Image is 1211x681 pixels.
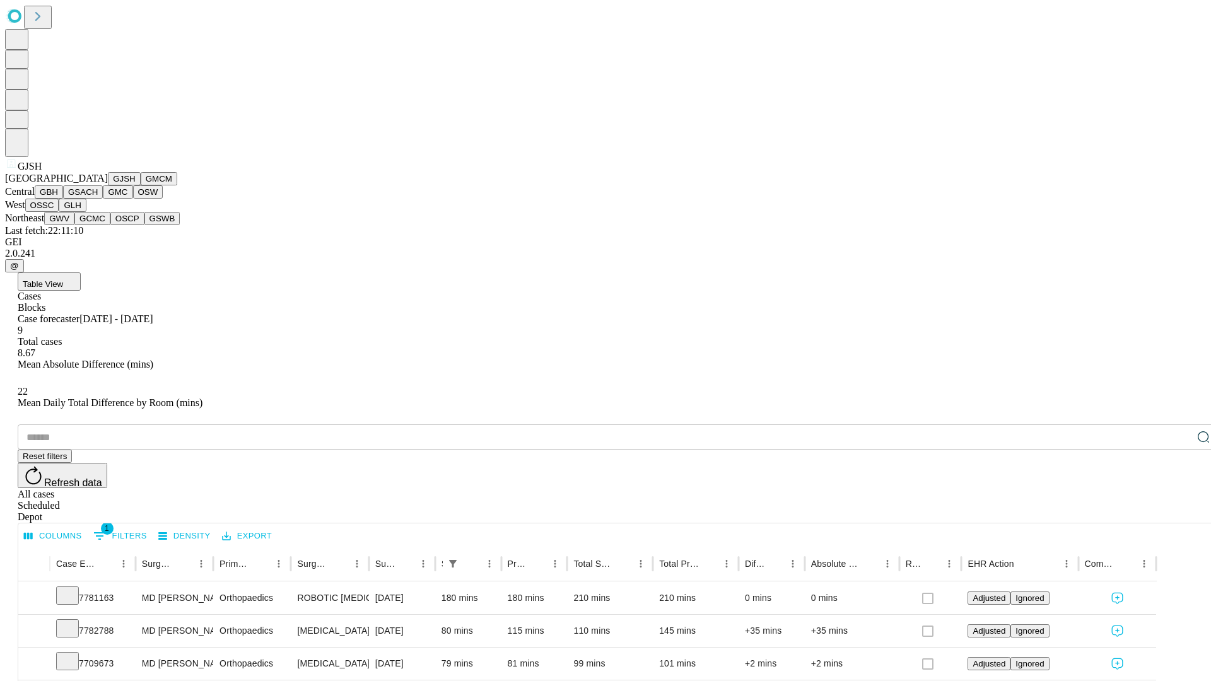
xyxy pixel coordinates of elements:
[5,259,24,272] button: @
[508,559,528,569] div: Predicted In Room Duration
[110,212,144,225] button: OSCP
[18,336,62,347] span: Total cases
[142,559,173,569] div: Surgeon Name
[74,212,110,225] button: GCMC
[546,555,564,573] button: Menu
[297,582,362,614] div: ROBOTIC [MEDICAL_DATA] KNEE TOTAL
[18,397,202,408] span: Mean Daily Total Difference by Room (mins)
[141,172,177,185] button: GMCM
[155,527,214,546] button: Density
[1015,593,1044,603] span: Ignored
[968,559,1014,569] div: EHR Action
[5,248,1206,259] div: 2.0.241
[18,463,107,488] button: Refresh data
[573,615,646,647] div: 110 mins
[573,648,646,680] div: 99 mins
[63,185,103,199] button: GSACH
[1015,555,1033,573] button: Sort
[219,559,251,569] div: Primary Service
[297,648,362,680] div: [MEDICAL_DATA] WITH [MEDICAL_DATA] REPAIR
[1010,591,1049,605] button: Ignored
[442,648,495,680] div: 79 mins
[21,527,85,546] button: Select columns
[18,325,23,335] span: 9
[97,555,115,573] button: Sort
[718,555,735,573] button: Menu
[973,626,1005,636] span: Adjusted
[442,615,495,647] div: 80 mins
[1058,555,1075,573] button: Menu
[219,582,284,614] div: Orthopaedics
[5,225,83,236] span: Last fetch: 22:11:10
[375,648,429,680] div: [DATE]
[90,526,150,546] button: Show filters
[25,653,44,675] button: Expand
[5,212,44,223] span: Northeast
[375,559,395,569] div: Surgery Date
[219,615,284,647] div: Orthopaedics
[973,659,1005,668] span: Adjusted
[659,615,732,647] div: 145 mins
[745,648,799,680] div: +2 mins
[659,559,699,569] div: Total Predicted Duration
[659,582,732,614] div: 210 mins
[5,199,25,210] span: West
[614,555,632,573] button: Sort
[766,555,784,573] button: Sort
[811,648,893,680] div: +2 mins
[18,347,35,358] span: 8.67
[879,555,896,573] button: Menu
[142,615,207,647] div: MD [PERSON_NAME] [PERSON_NAME] Md
[144,212,180,225] button: GSWB
[444,555,462,573] div: 1 active filter
[1015,659,1044,668] span: Ignored
[811,615,893,647] div: +35 mins
[192,555,210,573] button: Menu
[1010,657,1049,670] button: Ignored
[5,173,108,183] span: [GEOGRAPHIC_DATA]
[25,620,44,643] button: Expand
[25,588,44,610] button: Expand
[142,582,207,614] div: MD [PERSON_NAME] [PERSON_NAME] Md
[18,272,81,291] button: Table View
[25,199,59,212] button: OSSC
[940,555,958,573] button: Menu
[252,555,270,573] button: Sort
[968,591,1010,605] button: Adjusted
[414,555,432,573] button: Menu
[219,648,284,680] div: Orthopaedics
[219,527,275,546] button: Export
[1135,555,1153,573] button: Menu
[973,593,1005,603] span: Adjusted
[59,199,86,212] button: GLH
[5,186,35,197] span: Central
[811,582,893,614] div: 0 mins
[508,615,561,647] div: 115 mins
[44,477,102,488] span: Refresh data
[784,555,802,573] button: Menu
[923,555,940,573] button: Sort
[375,615,429,647] div: [DATE]
[442,582,495,614] div: 180 mins
[44,212,74,225] button: GWV
[397,555,414,573] button: Sort
[1118,555,1135,573] button: Sort
[108,172,141,185] button: GJSH
[79,313,153,324] span: [DATE] - [DATE]
[297,615,362,647] div: [MEDICAL_DATA] [MEDICAL_DATA]
[573,559,613,569] div: Total Scheduled Duration
[745,582,799,614] div: 0 mins
[968,624,1010,637] button: Adjusted
[508,582,561,614] div: 180 mins
[18,450,72,463] button: Reset filters
[142,648,207,680] div: MD [PERSON_NAME] [PERSON_NAME] Md
[481,555,498,573] button: Menu
[811,559,860,569] div: Absolute Difference
[508,648,561,680] div: 81 mins
[444,555,462,573] button: Show filters
[23,279,63,289] span: Table View
[573,582,646,614] div: 210 mins
[18,359,153,370] span: Mean Absolute Difference (mins)
[270,555,288,573] button: Menu
[861,555,879,573] button: Sort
